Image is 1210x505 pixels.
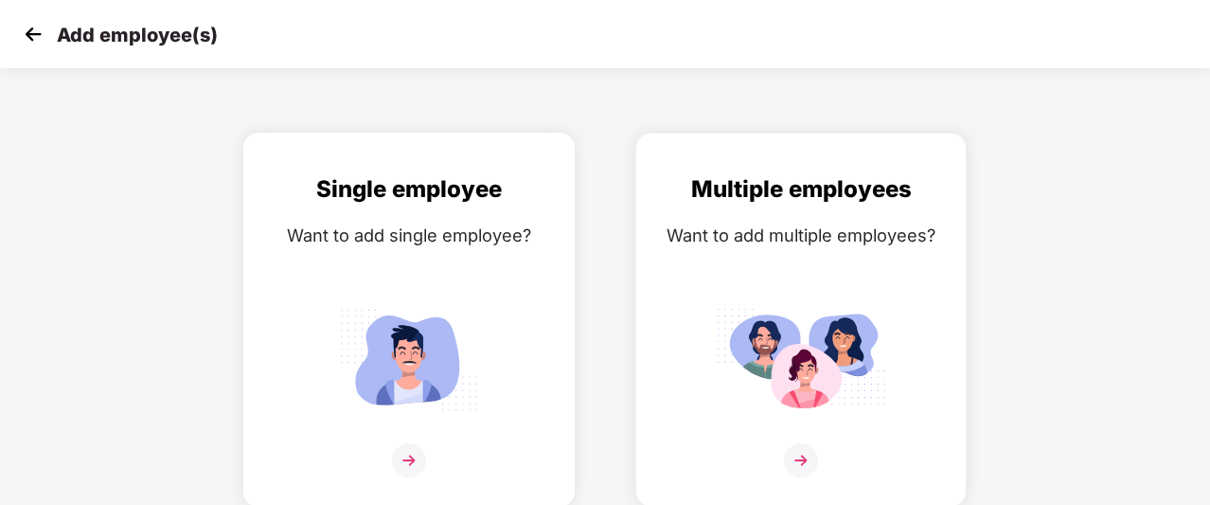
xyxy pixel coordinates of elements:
img: svg+xml;base64,PHN2ZyB4bWxucz0iaHR0cDovL3d3dy53My5vcmcvMjAwMC9zdmciIHdpZHRoPSIzNiIgaGVpZ2h0PSIzNi... [784,443,818,478]
div: Multiple employees [655,171,947,207]
p: Add employee(s) [57,24,218,46]
div: Want to add multiple employees? [655,222,947,249]
div: Want to add single employee? [263,222,555,249]
img: svg+xml;base64,PHN2ZyB4bWxucz0iaHR0cDovL3d3dy53My5vcmcvMjAwMC9zdmciIHdpZHRoPSIzNiIgaGVpZ2h0PSIzNi... [392,443,426,478]
div: Single employee [263,171,555,207]
img: svg+xml;base64,PHN2ZyB4bWxucz0iaHR0cDovL3d3dy53My5vcmcvMjAwMC9zdmciIGlkPSJNdWx0aXBsZV9lbXBsb3llZS... [716,300,886,419]
img: svg+xml;base64,PHN2ZyB4bWxucz0iaHR0cDovL3d3dy53My5vcmcvMjAwMC9zdmciIGlkPSJTaW5nbGVfZW1wbG95ZWUiIH... [324,300,494,419]
img: svg+xml;base64,PHN2ZyB4bWxucz0iaHR0cDovL3d3dy53My5vcmcvMjAwMC9zdmciIHdpZHRoPSIzMCIgaGVpZ2h0PSIzMC... [19,20,47,48]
